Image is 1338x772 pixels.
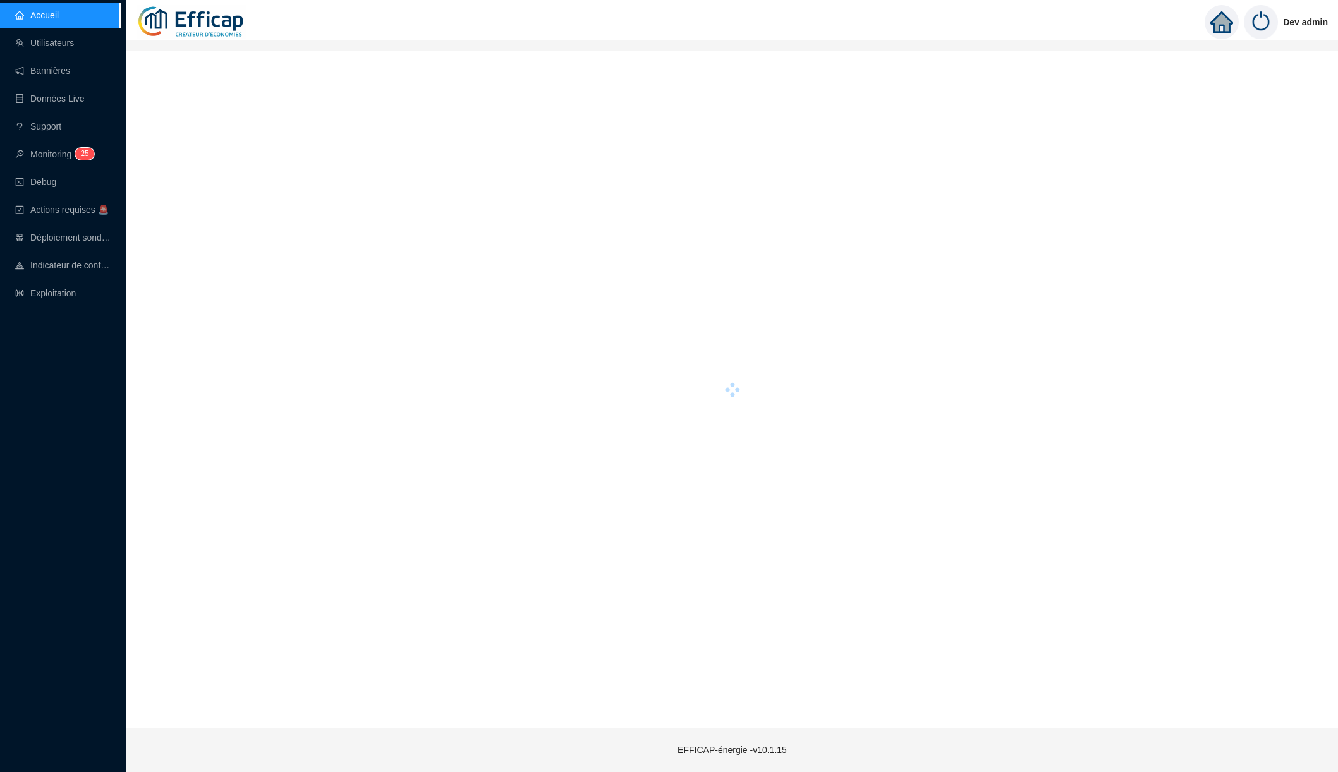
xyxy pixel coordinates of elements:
[15,121,61,131] a: questionSupport
[1244,5,1278,39] img: power
[15,205,24,214] span: check-square
[15,66,70,76] a: notificationBannières
[15,149,90,159] a: monitorMonitoring25
[15,288,76,298] a: slidersExploitation
[678,745,787,755] span: EFFICAP-énergie - v10.1.15
[1210,11,1233,33] span: home
[15,260,111,270] a: heat-mapIndicateur de confort
[75,148,94,160] sup: 25
[30,205,109,215] span: Actions requises 🚨
[15,177,56,187] a: codeDebug
[15,232,111,243] a: clusterDéploiement sondes
[15,10,59,20] a: homeAccueil
[1283,2,1328,42] span: Dev admin
[15,93,85,104] a: databaseDonnées Live
[80,149,85,158] span: 2
[15,38,74,48] a: teamUtilisateurs
[85,149,89,158] span: 5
